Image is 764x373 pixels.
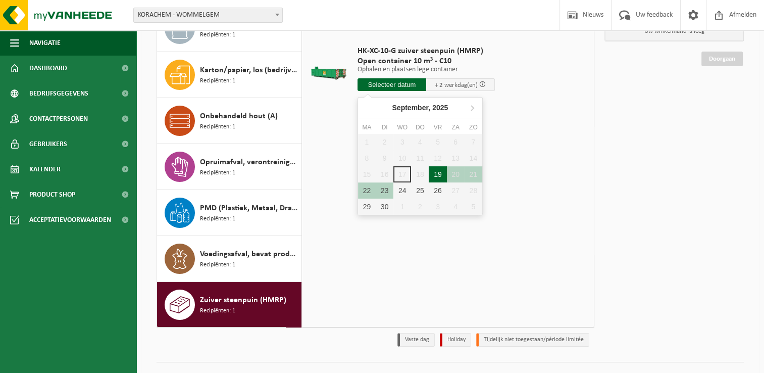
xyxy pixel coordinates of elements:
span: Onbehandeld hout (A) [200,110,278,122]
span: Zuiver steenpuin (HMRP) [200,294,286,306]
div: 30 [376,199,393,215]
button: Opruimafval, verontreinigd, ontvlambaar Recipiënten: 1 [157,144,302,190]
span: PMD (Plastiek, Metaal, Drankkartons) (bedrijven) [200,202,299,214]
button: PMD (Plastiek, Metaal, Drankkartons) (bedrijven) Recipiënten: 1 [157,190,302,236]
li: Tijdelijk niet toegestaan/période limitée [476,333,589,347]
div: za [447,122,465,132]
div: wo [393,122,411,132]
span: KORACHEM - WOMMELGEM [133,8,283,23]
span: Voedingsafval, bevat producten van dierlijke oorsprong, onverpakt, categorie 3 [200,248,299,260]
div: di [376,122,393,132]
div: 29 [358,199,376,215]
div: vr [429,122,446,132]
div: September, [388,100,452,116]
span: Recipiënten: 1 [200,260,235,270]
span: Karton/papier, los (bedrijven) [200,64,299,76]
span: Navigatie [29,30,61,56]
div: 24 [393,182,411,199]
li: Holiday [440,333,471,347]
div: 23 [376,182,393,199]
div: ma [358,122,376,132]
span: Recipiënten: 1 [200,76,235,86]
li: Vaste dag [397,333,435,347]
div: 3 [429,199,446,215]
div: 25 [411,182,429,199]
p: Ophalen en plaatsen lege container [358,66,495,73]
button: Onbehandeld hout (A) Recipiënten: 1 [157,98,302,144]
span: Open container 10 m³ - C10 [358,56,495,66]
div: do [411,122,429,132]
div: 26 [429,182,446,199]
span: Kalender [29,157,61,182]
button: Voedingsafval, bevat producten van dierlijke oorsprong, onverpakt, categorie 3 Recipiënten: 1 [157,236,302,282]
div: 2 [411,199,429,215]
span: Dashboard [29,56,67,81]
a: Doorgaan [701,52,743,66]
span: Recipiënten: 1 [200,30,235,40]
span: Opruimafval, verontreinigd, ontvlambaar [200,156,299,168]
button: Zuiver steenpuin (HMRP) Recipiënten: 1 [157,282,302,328]
p: Uw winkelmand is leeg [605,22,743,41]
span: Gebruikers [29,131,67,157]
i: 2025 [432,104,448,111]
div: zo [465,122,482,132]
span: Recipiënten: 1 [200,306,235,316]
div: 1 [393,199,411,215]
span: Acceptatievoorwaarden [29,207,111,232]
input: Selecteer datum [358,78,426,91]
span: Recipiënten: 1 [200,168,235,178]
span: HK-XC-10-G zuiver steenpuin (HMRP) [358,46,495,56]
span: Bedrijfsgegevens [29,81,88,106]
div: 22 [358,182,376,199]
div: 19 [429,166,446,182]
span: Recipiënten: 1 [200,122,235,132]
span: Product Shop [29,182,75,207]
span: Recipiënten: 1 [200,214,235,224]
span: + 2 werkdag(en) [435,82,478,88]
button: Karton/papier, los (bedrijven) Recipiënten: 1 [157,52,302,98]
span: Contactpersonen [29,106,88,131]
span: KORACHEM - WOMMELGEM [134,8,282,22]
